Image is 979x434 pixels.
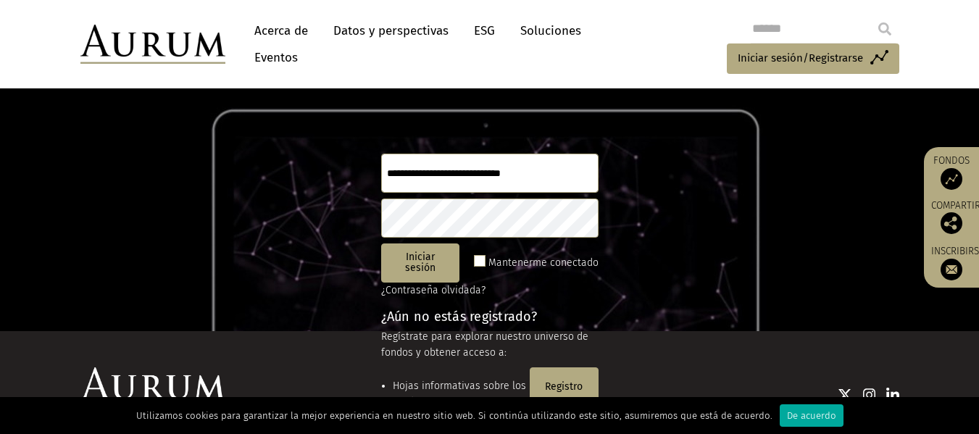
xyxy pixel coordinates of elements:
img: Logotipo de Aurum [80,367,225,406]
font: Fondos [933,154,970,167]
a: Acerca de [247,17,315,44]
a: Datos y perspectivas [326,17,456,44]
font: Soluciones [520,23,581,38]
font: Iniciar sesión [405,251,436,274]
input: Submit [870,14,899,43]
a: Iniciar sesión/Registrarse [727,43,899,74]
img: Acceso a fondos [941,168,962,190]
font: Regístrate para explorar nuestro universo de fondos y obtener acceso a: [381,330,588,359]
a: Fondos [931,154,972,190]
font: Iniciar sesión/Registrarse [738,51,863,64]
font: Datos y perspectivas [333,23,449,38]
font: Mantenerme conectado [488,256,599,269]
a: Soluciones [513,17,588,44]
font: Utilizamos cookies para garantizar la mejor experiencia en nuestro sitio web. Si continúa utiliza... [136,410,772,421]
button: Iniciar sesión [381,243,459,283]
img: Comparte esta publicación [941,212,962,234]
a: Eventos [247,44,298,71]
a: ESG [467,17,502,44]
font: ESG [474,23,495,38]
img: Icono de Linkedin [886,388,899,402]
font: Acerca de [254,23,308,38]
img: Oro [80,25,225,64]
img: Icono de Twitter [838,388,852,402]
font: Eventos [254,50,298,65]
a: ¿Contraseña olvidada? [381,284,486,296]
font: De acuerdo [787,410,836,421]
img: Icono de Instagram [863,388,876,402]
font: ¿Aún no estás registrado? [381,309,537,325]
img: Suscríbete a nuestro boletín [941,259,962,280]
